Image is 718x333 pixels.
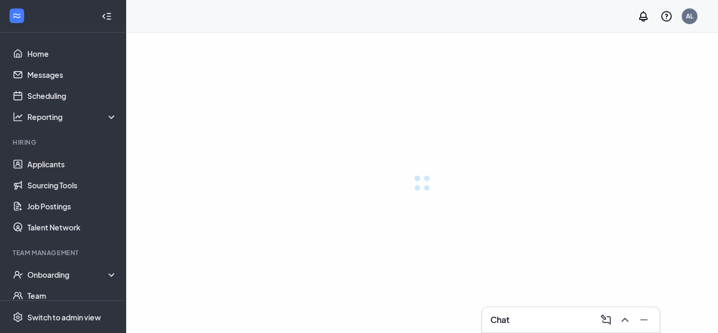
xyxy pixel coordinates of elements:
[13,312,23,322] svg: Settings
[27,312,101,322] div: Switch to admin view
[101,11,112,22] svg: Collapse
[27,43,117,64] a: Home
[27,196,117,217] a: Job Postings
[27,269,118,280] div: Onboarding
[597,311,613,328] button: ComposeMessage
[619,314,631,326] svg: ChevronUp
[634,311,651,328] button: Minimize
[600,314,612,326] svg: ComposeMessage
[638,314,650,326] svg: Minimize
[13,269,23,280] svg: UserCheck
[637,10,650,23] svg: Notifications
[27,85,117,106] a: Scheduling
[13,112,23,122] svg: Analysis
[686,12,693,21] div: AL
[12,11,22,21] svg: WorkstreamLogo
[27,175,117,196] a: Sourcing Tools
[490,314,509,326] h3: Chat
[27,285,117,306] a: Team
[616,311,632,328] button: ChevronUp
[27,64,117,85] a: Messages
[13,138,115,147] div: Hiring
[27,154,117,175] a: Applicants
[27,217,117,238] a: Talent Network
[660,10,673,23] svg: QuestionInfo
[13,248,115,257] div: Team Management
[27,112,118,122] div: Reporting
